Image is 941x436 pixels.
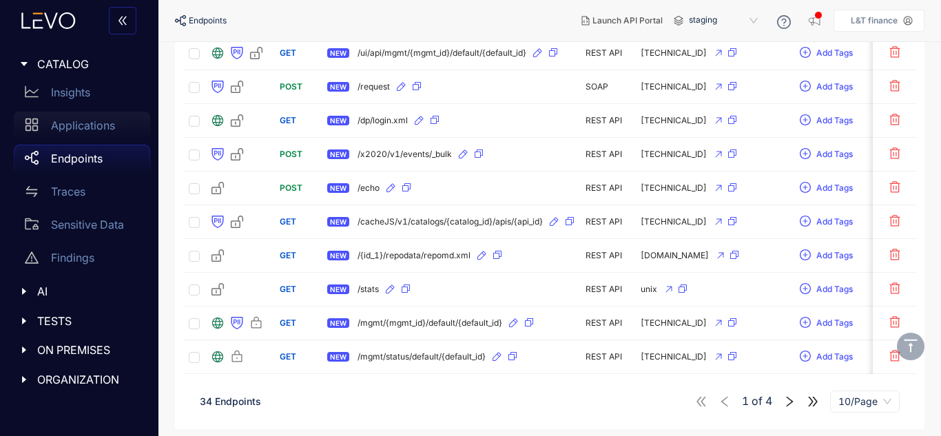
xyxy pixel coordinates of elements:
span: vertical-align-top [902,338,919,354]
button: plus-circleAdd Tags [799,76,854,98]
span: [TECHNICAL_ID] [641,318,707,328]
div: REST API [586,284,630,294]
a: Applications [14,112,150,145]
span: caret-right [19,287,29,296]
span: NEW [327,116,349,125]
div: TESTS [8,307,150,335]
span: plus-circle [800,351,811,363]
span: swap [25,185,39,198]
span: [TECHNICAL_ID] [641,352,707,362]
button: plus-circleAdd Tags [799,211,854,233]
span: [TECHNICAL_ID] [641,149,707,159]
span: 4 [765,395,772,407]
span: double-right [807,395,819,408]
div: REST API [586,149,630,159]
p: Sensitive Data [51,218,124,231]
span: Add Tags [816,352,853,362]
span: plus-circle [800,47,811,59]
div: REST API [586,318,630,328]
span: caret-right [19,375,29,384]
span: plus-circle [800,148,811,160]
span: Add Tags [816,251,853,260]
span: /mgmt/status/default/{default_id} [358,352,486,362]
span: 1 [742,395,749,407]
span: GET [280,115,296,125]
span: NEW [327,352,349,362]
span: staging [689,10,761,32]
span: Add Tags [816,318,853,328]
p: Insights [51,86,90,98]
span: GET [280,318,296,328]
span: NEW [327,82,349,92]
span: /cacheJS/v1/catalogs/{catalog_id}/apis/{api_id} [358,217,543,227]
div: AI [8,277,150,306]
span: AI [37,285,139,298]
p: Traces [51,185,85,198]
span: right [783,395,796,408]
a: Findings [14,244,150,277]
div: REST API [586,48,630,58]
span: [TECHNICAL_ID] [641,82,707,92]
span: [DOMAIN_NAME] [641,251,709,260]
span: [TECHNICAL_ID] [641,217,707,227]
span: NEW [327,149,349,159]
div: ON PREMISES [8,335,150,364]
button: plus-circleAdd Tags [799,42,854,64]
span: /ui/api/mgmt/{mgmt_id}/default/{default_id} [358,48,526,58]
span: GET [280,216,296,227]
p: L&T finance [851,16,898,25]
a: Sensitive Data [14,211,150,244]
span: POST [280,81,302,92]
span: plus-circle [800,283,811,295]
span: [TECHNICAL_ID] [641,48,707,58]
span: GET [280,48,296,58]
span: of [742,395,772,407]
button: plus-circleAdd Tags [799,245,854,267]
span: NEW [327,217,349,227]
span: NEW [327,183,349,193]
span: CATALOG [37,58,139,70]
span: Add Tags [816,149,853,159]
a: Insights [14,79,150,112]
span: GET [280,284,296,294]
span: POST [280,183,302,193]
span: plus-circle [800,81,811,93]
span: NEW [327,251,349,260]
button: double-left [109,7,136,34]
span: NEW [327,284,349,294]
span: NEW [327,48,349,58]
div: REST API [586,352,630,362]
span: /dp/login.xml [358,116,408,125]
span: Add Tags [816,82,853,92]
span: 34 Endpoints [200,395,261,407]
a: Traces [14,178,150,211]
div: CATALOG [8,50,150,79]
button: plus-circleAdd Tags [799,346,854,368]
span: POST [280,149,302,159]
span: caret-right [19,316,29,326]
span: Add Tags [816,183,853,193]
span: [TECHNICAL_ID] [641,183,707,193]
span: plus-circle [800,317,811,329]
span: Add Tags [816,116,853,125]
span: GET [280,351,296,362]
button: plus-circleAdd Tags [799,110,854,132]
span: /x2020/v1/events/_bulk [358,149,452,159]
span: /mgmt/{mgmt_id}/default/{default_id} [358,318,502,328]
button: plus-circleAdd Tags [799,143,854,165]
span: double-left [117,15,128,28]
span: ON PREMISES [37,344,139,356]
span: [TECHNICAL_ID] [641,116,707,125]
p: Applications [51,119,115,132]
div: REST API [586,251,630,260]
span: Add Tags [816,48,853,58]
span: Add Tags [816,284,853,294]
span: /{id_1}/repodata/repomd.xml [358,251,470,260]
span: caret-right [19,59,29,69]
span: plus-circle [800,216,811,228]
button: plus-circleAdd Tags [799,278,854,300]
span: /stats [358,284,379,294]
a: Endpoints [14,145,150,178]
div: REST API [586,217,630,227]
span: GET [280,250,296,260]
